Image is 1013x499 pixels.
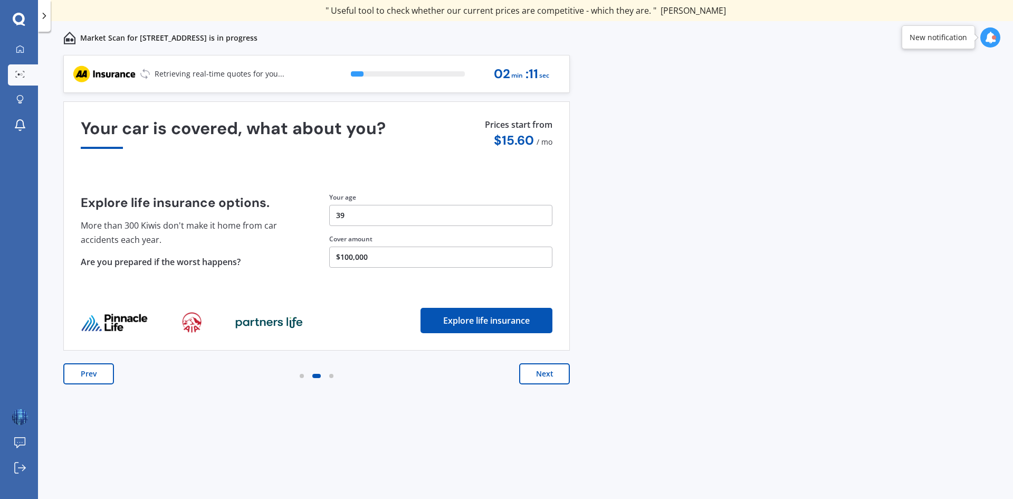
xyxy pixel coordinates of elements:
[494,67,510,81] span: 02
[12,409,28,425] img: ACg8ocL403AthHP3pzcqwDT5KBAbBuJ6AjB7HpnwnJ-OPGgp4eZmoi6u=s96-c
[63,32,76,44] img: home-and-contents.b802091223b8502ef2dd.svg
[81,119,552,149] div: Your car is covered, what about you?
[81,219,304,247] p: More than 300 Kiwis don't make it home from car accidents each year.
[329,247,552,268] button: $100,000
[494,132,534,148] span: $ 15.60
[519,363,570,384] button: Next
[80,33,257,43] p: Market Scan for [STREET_ADDRESS] is in progress
[63,363,114,384] button: Prev
[329,193,552,202] div: Your age
[511,69,523,83] span: min
[81,256,241,268] span: Are you prepared if the worst happens?
[539,69,549,83] span: sec
[155,69,284,79] p: Retrieving real-time quotes for you...
[910,32,967,43] div: New notification
[81,195,304,210] h4: Explore life insurance options.
[235,316,303,329] img: life_provider_logo_2
[182,312,202,333] img: life_provider_logo_1
[537,137,552,147] span: / mo
[329,205,552,226] button: 39
[525,67,538,81] span: : 11
[421,308,552,333] button: Explore life insurance
[81,313,148,332] img: life_provider_logo_0
[485,119,552,133] p: Prices start from
[329,234,552,244] div: Cover amount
